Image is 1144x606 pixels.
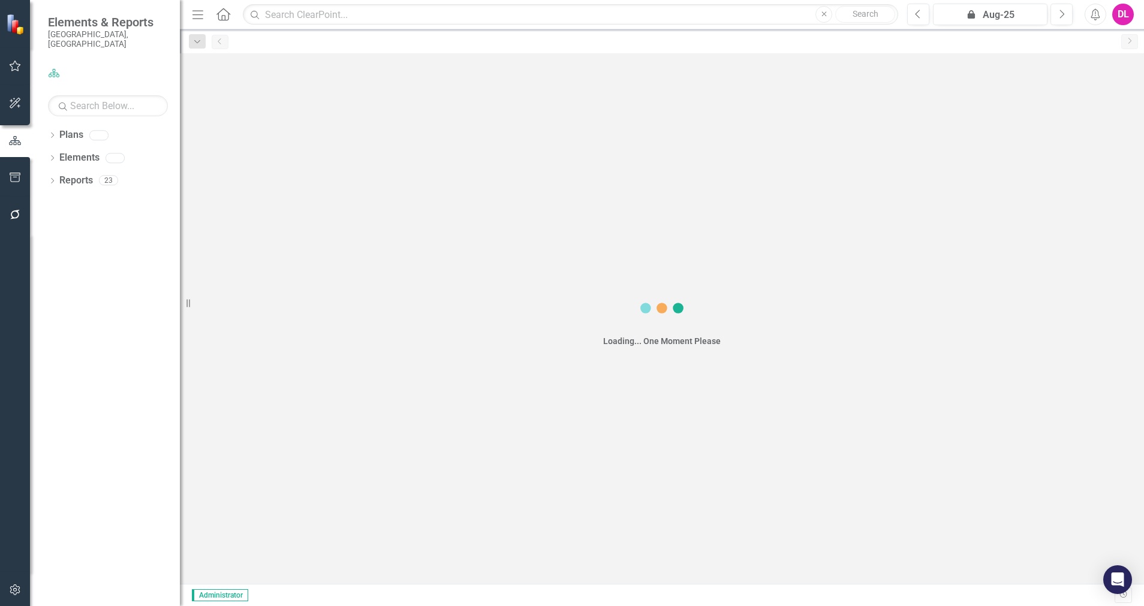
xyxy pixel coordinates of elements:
div: Open Intercom Messenger [1103,565,1132,594]
input: Search Below... [48,95,168,116]
div: Loading... One Moment Please [603,335,721,347]
span: Search [853,9,878,19]
button: Search [835,6,895,23]
a: Reports [59,174,93,188]
a: Elements [59,151,100,165]
button: DL [1112,4,1134,25]
a: Plans [59,128,83,142]
span: Elements & Reports [48,15,168,29]
small: [GEOGRAPHIC_DATA], [GEOGRAPHIC_DATA] [48,29,168,49]
div: Aug-25 [937,8,1043,22]
img: ClearPoint Strategy [6,13,27,34]
button: Aug-25 [933,4,1047,25]
input: Search ClearPoint... [243,4,898,25]
span: Administrator [192,589,248,601]
div: 23 [99,176,118,186]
